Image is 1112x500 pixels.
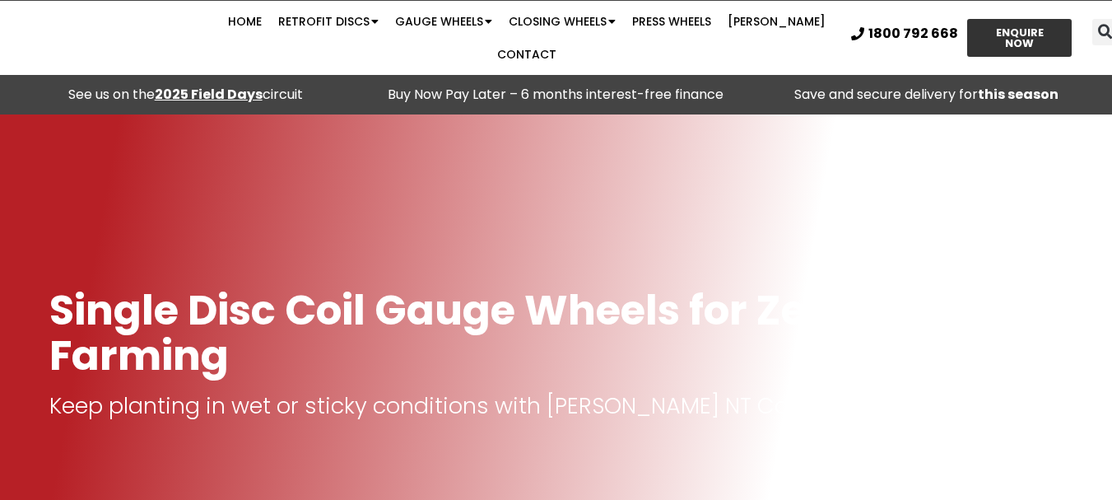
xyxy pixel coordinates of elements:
h1: Single Disc Coil Gauge Wheels for Zero Till Farming [49,287,1063,378]
p: Save and secure delivery for [750,83,1104,106]
a: Contact [489,38,565,71]
div: See us on the circuit [8,83,362,106]
nav: Menu [216,5,839,71]
a: Retrofit Discs [270,5,387,38]
a: Gauge Wheels [387,5,500,38]
a: Closing Wheels [500,5,624,38]
a: [PERSON_NAME] [719,5,834,38]
a: ENQUIRE NOW [967,19,1072,57]
p: Buy Now Pay Later – 6 months interest-free finance [379,83,733,106]
strong: this season [978,85,1058,104]
span: ENQUIRE NOW [982,27,1058,49]
a: 1800 792 668 [851,27,958,40]
a: 2025 Field Days [155,85,263,104]
p: Keep planting in wet or sticky conditions with [PERSON_NAME] NT Coil Gauge Wheels. [49,395,1063,418]
a: Home [220,5,270,38]
img: Ryan NT logo [49,12,214,63]
a: Press Wheels [624,5,719,38]
span: 1800 792 668 [868,27,958,40]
